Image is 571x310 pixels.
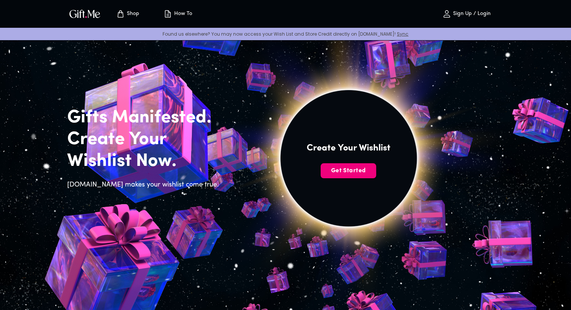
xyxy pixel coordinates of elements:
h2: Gifts Manifested. [67,107,223,129]
h6: [DOMAIN_NAME] makes your wishlist come true. [67,180,223,190]
h2: Create Your [67,129,223,150]
a: Sync [397,31,408,37]
button: Get Started [321,163,376,178]
p: How To [172,11,192,17]
button: GiftMe Logo [67,9,102,18]
h2: Wishlist Now. [67,150,223,172]
span: Get Started [321,167,376,175]
button: Store page [107,2,148,26]
p: Found us elsewhere? You may now access your Wish List and Store Credit directly on [DOMAIN_NAME]! [6,31,565,37]
button: How To [157,2,199,26]
img: GiftMe Logo [68,8,102,19]
img: how-to.svg [163,9,172,18]
h4: Create Your Wishlist [307,142,390,154]
p: Shop [125,11,139,17]
button: Sign Up / Login [429,2,504,26]
p: Sign Up / Login [451,11,491,17]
